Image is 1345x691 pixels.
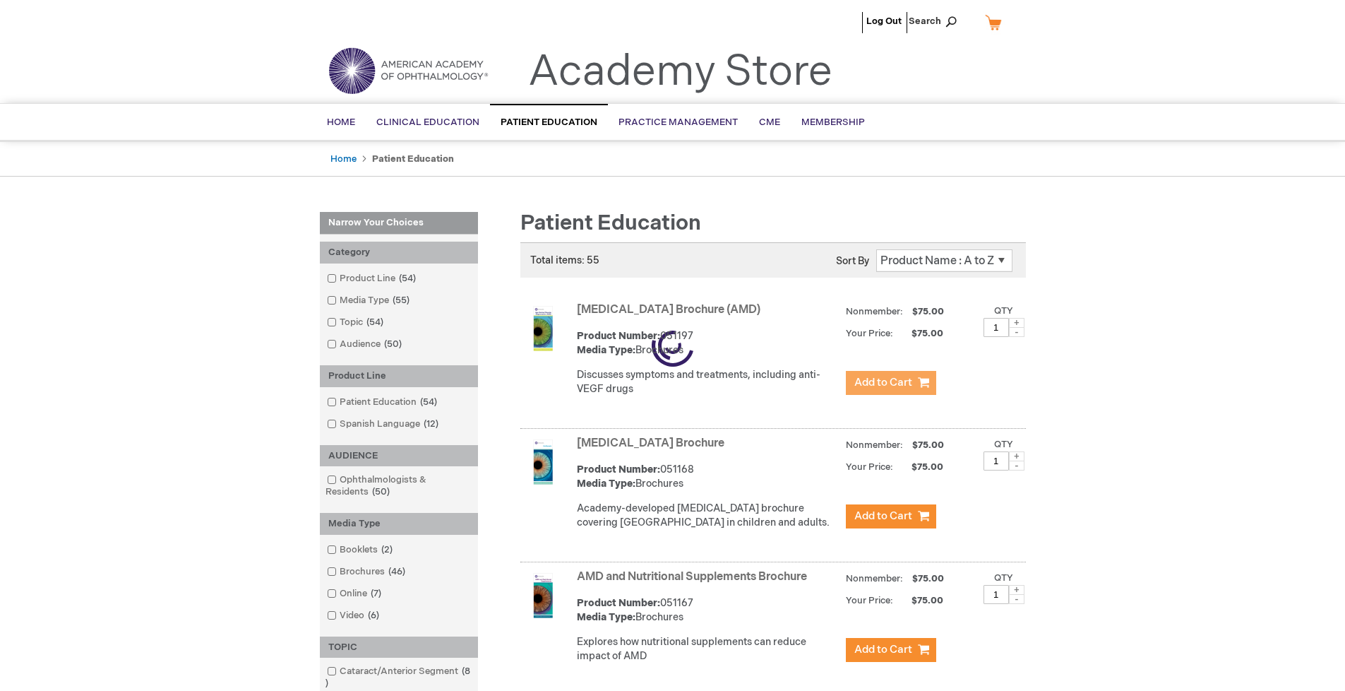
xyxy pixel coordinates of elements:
span: Patient Education [520,211,701,236]
label: Qty [994,572,1013,584]
span: 46 [385,566,409,577]
span: 50 [381,338,405,350]
p: Discusses symptoms and treatments, including anti-VEGF drugs [577,368,839,396]
span: 50 [369,486,393,497]
a: CME [748,105,791,140]
div: AUDIENCE [320,445,478,467]
button: Add to Cart [846,371,936,395]
span: Total items: 55 [530,254,599,266]
label: Qty [994,439,1013,450]
span: Patient Education [501,117,597,128]
span: 54 [395,273,419,284]
a: Video6 [323,609,385,622]
span: 2 [378,544,396,555]
a: AMD and Nutritional Supplements Brochure [577,570,807,584]
a: Academy Store [528,47,832,98]
span: $75.00 [910,306,946,317]
strong: Media Type: [577,344,635,356]
a: Online7 [323,587,387,601]
input: Qty [984,451,1009,471]
div: 051197 Brochures [577,329,839,358]
span: Clinical Education [376,117,479,128]
strong: Your Price: [846,461,893,473]
strong: Nonmember: [846,303,903,321]
span: $75.00 [910,573,946,584]
span: 7 [367,588,385,599]
strong: Your Price: [846,595,893,606]
span: $75.00 [910,439,946,451]
img: AMD and Nutritional Supplements Brochure [520,573,566,618]
img: Amblyopia Brochure [520,439,566,485]
strong: Product Number: [577,597,660,609]
span: $75.00 [895,461,945,473]
strong: Media Type: [577,611,635,623]
a: Spanish Language12 [323,418,444,431]
span: 54 [363,317,387,328]
a: [MEDICAL_DATA] Brochure (AMD) [577,303,760,317]
label: Qty [994,305,1013,317]
strong: Nonmember: [846,570,903,588]
a: [MEDICAL_DATA] Brochure [577,437,724,450]
a: Booklets2 [323,543,398,557]
a: Practice Management [608,105,748,140]
span: Home [327,117,355,128]
strong: Product Number: [577,330,660,342]
img: Age-Related Macular Degeneration Brochure (AMD) [520,306,566,351]
p: Academy-developed [MEDICAL_DATA] brochure covering [GEOGRAPHIC_DATA] in children and adults. [577,502,839,530]
a: Patient Education54 [323,396,443,409]
a: Topic54 [323,316,389,329]
div: Product Line [320,365,478,387]
a: Home [330,153,357,165]
input: Qty [984,318,1009,337]
a: Patient Education [490,104,608,140]
a: Product Line54 [323,272,422,285]
span: Practice Management [618,117,738,128]
strong: Nonmember: [846,437,903,454]
span: 54 [417,396,441,408]
button: Add to Cart [846,504,936,528]
a: Clinical Education [366,105,490,140]
span: Add to Cart [854,376,912,389]
a: Ophthalmologists & Residents50 [323,473,474,499]
strong: Product Number: [577,463,660,476]
a: Media Type55 [323,294,415,307]
span: 12 [420,418,442,430]
span: $75.00 [895,595,945,606]
a: Cataract/Anterior Segment8 [323,665,474,690]
div: Media Type [320,513,478,535]
a: Audience50 [323,338,407,351]
span: 6 [364,610,383,621]
a: Brochures46 [323,565,411,579]
span: 55 [389,295,413,306]
button: Add to Cart [846,638,936,662]
strong: Media Type: [577,478,635,490]
strong: Narrow Your Choices [320,212,478,235]
p: Explores how nutritional supplements can reduce impact of AMD [577,635,839,663]
a: Log Out [866,16,902,27]
div: 051167 Brochures [577,596,839,625]
span: Search [909,7,962,35]
strong: Patient Education [372,153,454,165]
div: 051168 Brochures [577,463,839,491]
input: Qty [984,585,1009,604]
div: TOPIC [320,637,478,658]
span: 8 [325,666,470,689]
div: Category [320,242,478,264]
strong: Your Price: [846,328,893,339]
span: $75.00 [895,328,945,339]
a: Membership [791,105,875,140]
span: Add to Cart [854,643,912,656]
span: Membership [801,117,865,128]
span: Add to Cart [854,509,912,523]
label: Sort By [836,255,869,267]
span: CME [759,117,780,128]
